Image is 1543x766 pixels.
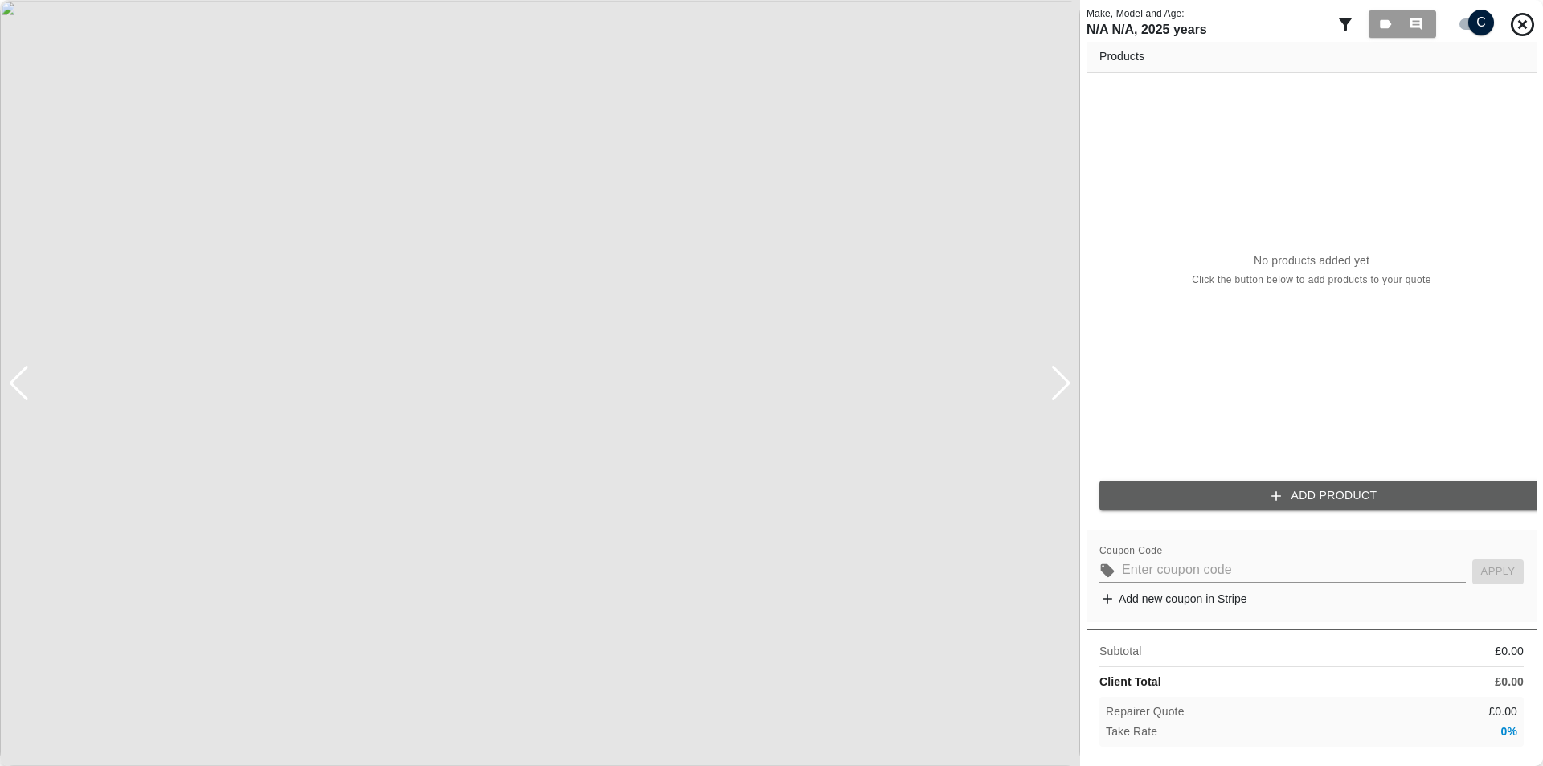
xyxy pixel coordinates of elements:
p: Take Rate [1106,723,1157,740]
p: £ 0.00 [1488,703,1517,720]
p: No products added yet [1254,252,1369,268]
a: Add new coupon in Stripe [1099,591,1247,608]
h6: Products [1099,48,1524,66]
input: Enter coupon code [1122,559,1463,583]
p: £ 0.00 [1495,643,1524,660]
p: 0 % [1500,723,1517,740]
p: £ 0.00 [1495,674,1524,690]
p: Make, Model and Age: [1087,6,1329,21]
p: Subtotal [1099,643,1141,660]
h1: N/A N/A , 2025 years [1087,21,1329,38]
p: Repairer Quote [1106,703,1185,720]
span: Click the button below to add products to your quote [1192,272,1431,289]
p: Client Total [1099,674,1161,690]
span: Coupon Code [1099,545,1162,556]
